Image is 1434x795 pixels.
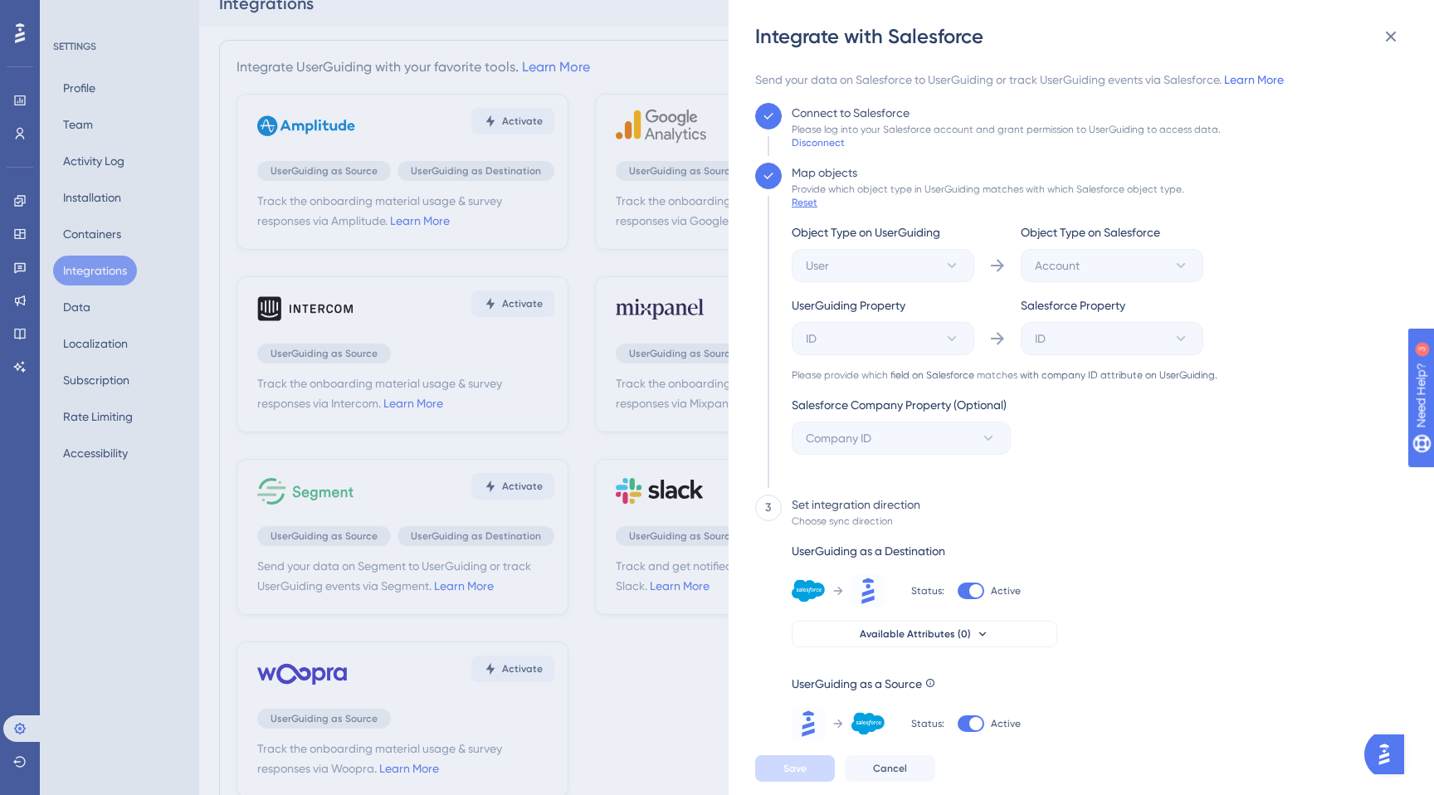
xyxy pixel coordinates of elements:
[792,368,1217,382] div: Please provide which matches
[755,70,1397,90] div: Send your data on Salesforce to UserGuiding or track UserGuiding events via Salesforce.
[792,183,1184,196] div: Provide which object type in UserGuiding matches with which Salesforce object type.
[792,163,857,183] div: Map objects
[783,762,807,775] span: Save
[765,498,772,518] div: 3
[792,295,905,315] span: UserGuiding Property
[1020,369,1217,381] span: with company ID attribute on UserGuiding.
[115,8,120,22] div: 3
[1364,729,1414,779] iframe: UserGuiding AI Assistant Launcher
[792,674,922,694] span: UserGuiding as a Source
[1021,222,1160,242] span: Object Type on Salesforce
[792,222,940,242] span: Object Type on UserGuiding
[1021,295,1125,315] span: Salesforce Property
[755,23,1411,50] div: Integrate with Salesforce
[1035,329,1046,349] span: ID
[1224,73,1284,86] a: Learn More
[792,249,974,282] button: User
[755,755,835,782] button: Save
[39,4,104,24] span: Need Help?
[792,422,1011,455] button: Company ID
[792,395,1007,415] span: Salesforce Company Property (Optional)
[873,762,907,775] span: Cancel
[806,329,817,349] span: ID
[991,717,1021,730] span: Active
[792,495,920,515] div: Set integration direction
[991,584,1021,597] span: Active
[890,369,974,381] span: field on Salesforce
[911,584,944,597] div: Status:
[845,755,935,782] button: Cancel
[1035,256,1080,276] span: Account
[792,123,1221,136] div: Please log into your Salesforce account and grant permission to UserGuiding to access data.
[792,621,1057,647] button: Available Attributes (0)
[792,322,974,355] button: ID
[792,515,893,528] div: Choose sync direction
[1021,322,1203,355] button: ID
[860,627,971,641] span: Available Attributes (0)
[911,717,944,730] div: Status:
[792,136,845,149] div: Disconnect
[1021,249,1203,282] button: Account
[792,196,817,209] div: Reset
[806,256,829,276] span: User
[806,428,871,448] span: Company ID
[792,103,910,123] div: Connect to Salesforce
[792,541,1057,561] div: UserGuiding as a Destination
